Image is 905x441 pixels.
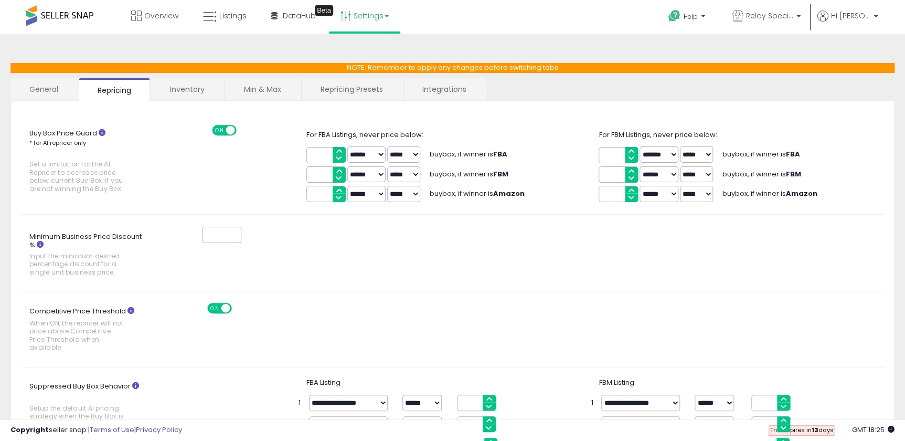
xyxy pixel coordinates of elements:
[213,125,226,134] span: ON
[29,160,127,193] span: Set a limitation for the AI Repricer to decrease price below current Buy Box, if you are not winn...
[79,78,150,101] a: Repricing
[403,78,485,100] a: Integrations
[493,188,525,198] b: Amazon
[306,377,340,387] span: FBA Listing
[430,149,507,159] span: buybox, if winner is
[10,425,182,435] div: seller snap | |
[29,404,127,428] span: Setup the default AI pricing strategy when the Buy Box is suppressed
[22,303,152,356] label: Competitive Price Threshold
[817,10,878,34] a: Hi [PERSON_NAME]
[151,78,223,100] a: Inventory
[722,169,801,179] span: buybox, if winner is
[746,10,793,21] span: Relay Specialties
[10,78,78,100] a: General
[10,425,49,435] strong: Copyright
[811,426,818,434] b: 13
[591,398,596,408] span: 1
[852,425,895,435] span: 2025-10-10 18:25 GMT
[219,10,247,21] span: Listings
[302,78,402,100] a: Repricing Presets
[136,425,182,435] a: Privacy Policy
[144,10,178,21] span: Overview
[831,10,870,21] span: Hi [PERSON_NAME]
[230,304,247,313] span: OFF
[786,149,800,159] b: FBA
[22,229,152,281] label: Minimum Business Price Discount %
[315,5,333,16] div: Tooltip anchor
[599,377,634,387] span: FBM Listing
[299,398,304,408] span: 1
[283,10,316,21] span: DataHub
[493,149,507,159] b: FBA
[29,252,127,276] span: Input the minimum desired percentage discount for a single unit business price.
[90,425,134,435] a: Terms of Use
[599,130,717,140] span: For FBM Listings, never price below:
[786,188,817,198] b: Amazon
[493,169,508,179] b: FBM
[430,169,508,179] span: buybox, if winner is
[722,149,800,159] span: buybox, if winner is
[668,9,681,23] i: Get Help
[225,78,300,100] a: Min & Max
[684,12,698,21] span: Help
[660,2,716,34] a: Help
[430,188,525,198] span: buybox, if winner is
[10,63,895,73] p: NOTE: Remember to apply any changes before switching tabs
[22,125,152,198] label: Buy Box Price Guard
[306,130,423,140] span: For FBA Listings, never price below:
[235,125,251,134] span: OFF
[22,378,152,434] label: Suppressed Buy Box Behavior
[29,139,86,147] small: * for AI repricer only
[786,169,801,179] b: FBM
[29,319,127,352] span: When ON, the repricer will not price above Competitive Price Threshold when available
[770,426,833,434] span: Trial Expires in days
[722,188,817,198] span: buybox, if winner is
[208,304,221,313] span: ON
